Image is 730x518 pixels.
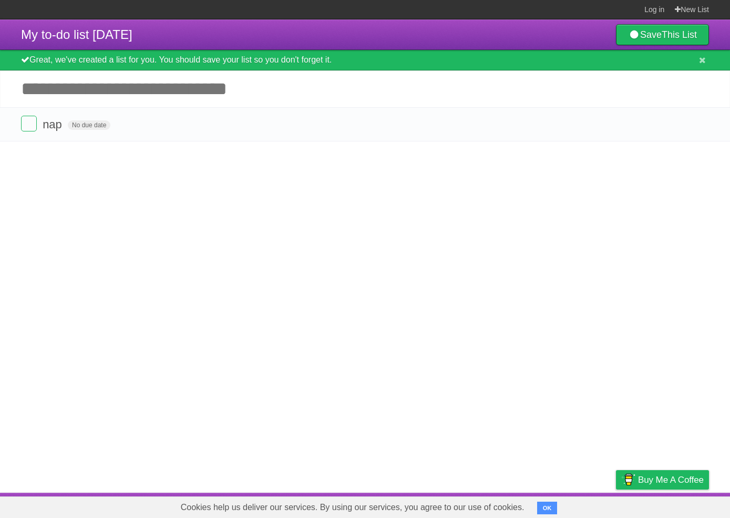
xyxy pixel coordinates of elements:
a: Suggest a feature [643,495,709,515]
a: About [476,495,498,515]
img: Buy me a coffee [621,471,635,489]
span: Buy me a coffee [638,471,704,489]
span: No due date [68,120,110,130]
a: Privacy [602,495,630,515]
span: nap [43,118,65,131]
label: Done [21,116,37,131]
a: SaveThis List [616,24,709,45]
b: This List [662,29,697,40]
button: OK [537,502,558,514]
span: Cookies help us deliver our services. By using our services, you agree to our use of cookies. [170,497,535,518]
a: Buy me a coffee [616,470,709,490]
a: Developers [511,495,553,515]
a: Terms [567,495,590,515]
span: My to-do list [DATE] [21,27,132,42]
